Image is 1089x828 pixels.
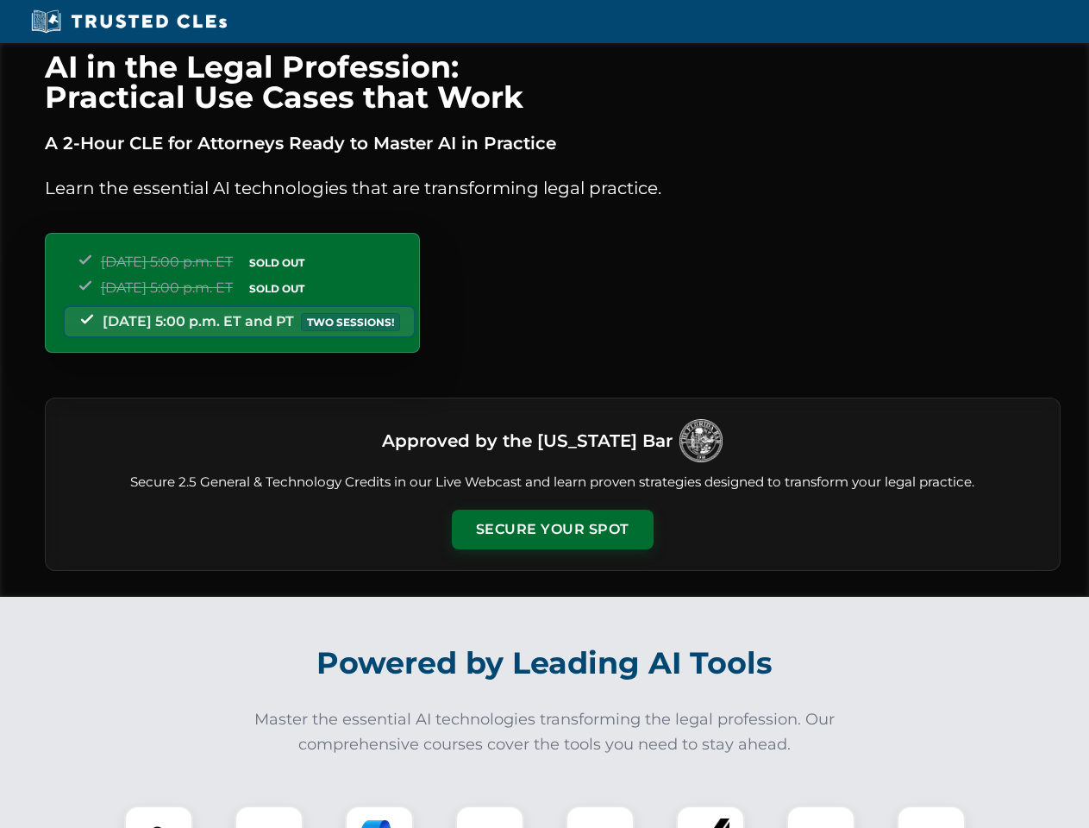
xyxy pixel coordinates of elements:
h1: AI in the Legal Profession: Practical Use Cases that Work [45,52,1061,112]
span: SOLD OUT [243,254,310,272]
p: Secure 2.5 General & Technology Credits in our Live Webcast and learn proven strategies designed ... [66,473,1039,492]
p: Learn the essential AI technologies that are transforming legal practice. [45,174,1061,202]
p: A 2-Hour CLE for Attorneys Ready to Master AI in Practice [45,129,1061,157]
span: [DATE] 5:00 p.m. ET [101,254,233,270]
img: Logo [679,419,723,462]
h3: Approved by the [US_STATE] Bar [382,425,673,456]
span: [DATE] 5:00 p.m. ET [101,279,233,296]
button: Secure Your Spot [452,510,654,549]
h2: Powered by Leading AI Tools [67,633,1023,693]
img: Trusted CLEs [26,9,232,34]
span: SOLD OUT [243,279,310,298]
p: Master the essential AI technologies transforming the legal profession. Our comprehensive courses... [243,707,847,757]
